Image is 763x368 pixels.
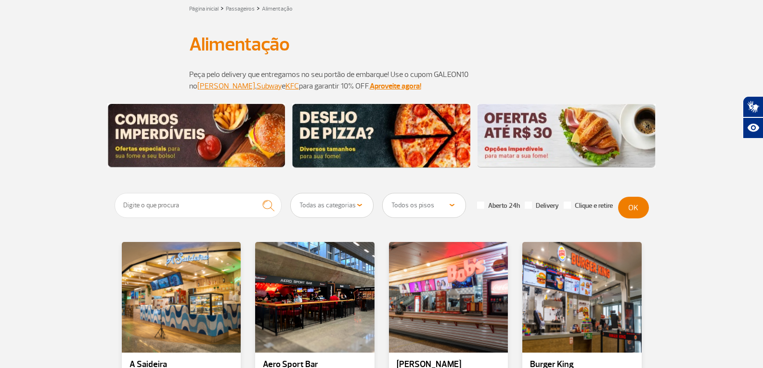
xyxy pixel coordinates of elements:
[285,81,299,91] a: KFC
[477,202,520,210] label: Aberto 24h
[525,202,559,210] label: Delivery
[370,81,421,91] a: Aproveite agora!
[189,36,574,52] h1: Alimentação
[743,96,763,139] div: Plugin de acessibilidade da Hand Talk.
[257,2,260,13] a: >
[743,117,763,139] button: Abrir recursos assistivos.
[189,69,574,92] p: Peça pelo delivery que entregamos no seu portão de embarque! Use o cupom GALEON10 no , e para gar...
[115,193,282,218] input: Digite o que procura
[220,2,224,13] a: >
[197,81,255,91] a: [PERSON_NAME]
[564,202,613,210] label: Clique e retire
[189,5,219,13] a: Página inicial
[226,5,255,13] a: Passageiros
[257,81,282,91] a: Subway
[618,197,649,218] button: OK
[262,5,293,13] a: Alimentação
[743,96,763,117] button: Abrir tradutor de língua de sinais.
